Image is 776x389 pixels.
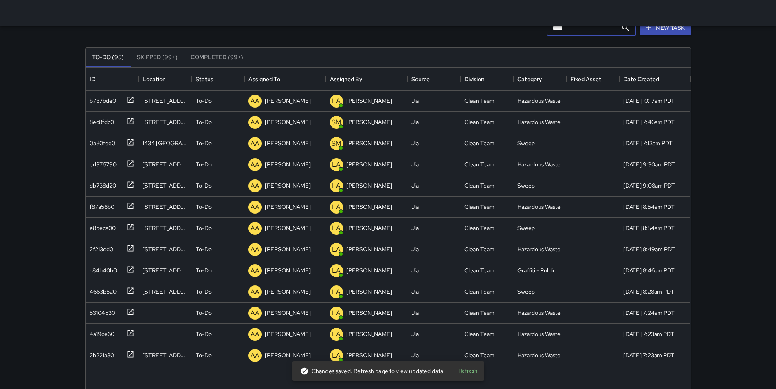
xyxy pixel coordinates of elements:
div: Jia [411,118,419,126]
div: Assigned By [326,68,407,91]
div: Jia [411,287,419,296]
div: Clean Team [464,139,495,147]
p: [PERSON_NAME] [265,351,311,359]
p: LA [332,266,341,276]
p: AA [251,139,259,148]
div: Hazardous Waste [517,330,561,338]
div: 9/1/2025, 9:08am PDT [623,181,675,190]
div: Clean Team [464,245,495,253]
div: Clean Team [464,330,495,338]
div: Changes saved. Refresh page to view updated data. [300,364,445,378]
div: Clean Team [464,97,495,105]
p: SM [332,117,341,127]
div: Date Created [619,68,690,91]
p: [PERSON_NAME] [346,181,392,190]
p: AA [251,266,259,276]
p: [PERSON_NAME] [346,309,392,317]
div: 1525 Market Street [143,266,187,274]
div: Graffiti - Public [517,266,556,274]
p: [PERSON_NAME] [346,287,392,296]
div: Sweep [517,287,535,296]
p: To-Do [196,97,212,105]
div: Jia [411,309,419,317]
div: Date Created [623,68,659,91]
div: Status [196,68,213,91]
p: [PERSON_NAME] [265,203,311,211]
button: To-Do (95) [86,48,130,67]
div: Jia [411,181,419,190]
div: 9/1/2025, 8:46am PDT [623,266,675,274]
div: Clean Team [464,118,495,126]
p: [PERSON_NAME] [346,351,392,359]
p: LA [332,160,341,170]
div: Clean Team [464,309,495,317]
p: [PERSON_NAME] [265,330,311,338]
p: LA [332,329,341,339]
div: Clean Team [464,160,495,168]
p: LA [332,202,341,212]
p: AA [251,181,259,191]
div: 4663b520 [86,284,117,296]
div: Location [143,68,166,91]
div: 101 Hayes Street [143,351,187,359]
p: [PERSON_NAME] [346,97,392,105]
p: To-Do [196,118,212,126]
div: Division [460,68,513,91]
div: 2f213dd0 [86,242,113,253]
div: 9/2/2025, 7:46am PDT [623,118,675,126]
p: AA [251,223,259,233]
div: 1594 Market Street [143,118,187,126]
div: 9/1/2025, 7:24am PDT [623,309,675,317]
div: Assigned To [248,68,280,91]
p: AA [251,96,259,106]
div: Jia [411,160,419,168]
button: New Task [640,20,691,35]
p: [PERSON_NAME] [265,139,311,147]
div: 1434 Market Street [143,139,187,147]
div: Hazardous Waste [517,203,561,211]
div: 9/2/2025, 10:17am PDT [623,97,675,105]
p: To-Do [196,245,212,253]
div: 2b221a30 [86,348,114,359]
button: Refresh [455,365,481,378]
div: Clean Team [464,266,495,274]
div: 1390 Market Street [143,287,187,296]
p: LA [332,181,341,191]
div: 9/2/2025, 7:13am PDT [623,139,673,147]
div: Source [411,68,430,91]
p: [PERSON_NAME] [265,118,311,126]
div: f87a58b0 [86,199,114,211]
p: [PERSON_NAME] [265,245,311,253]
div: 9/1/2025, 8:28am PDT [623,287,674,296]
div: Division [464,68,484,91]
p: AA [251,245,259,254]
p: AA [251,308,259,318]
div: Hazardous Waste [517,309,561,317]
div: Sweep [517,181,535,190]
p: To-Do [196,266,212,274]
p: [PERSON_NAME] [265,97,311,105]
p: AA [251,202,259,212]
p: To-Do [196,203,212,211]
p: [PERSON_NAME] [265,266,311,274]
div: Clean Team [464,287,495,296]
div: 9/1/2025, 9:30am PDT [623,160,675,168]
div: Assigned By [330,68,362,91]
p: LA [332,245,341,254]
div: 1435 Market Street [143,245,187,253]
div: Jia [411,139,419,147]
div: Jia [411,351,419,359]
div: 8ec8fdc0 [86,115,114,126]
div: Jia [411,224,419,232]
div: Hazardous Waste [517,160,561,168]
p: [PERSON_NAME] [346,160,392,168]
div: 1446 Market Street [143,97,187,105]
div: Sweep [517,224,535,232]
button: Skipped (99+) [130,48,184,67]
p: LA [332,308,341,318]
div: Category [517,68,542,91]
p: To-Do [196,287,212,296]
div: b737bde0 [86,93,116,105]
div: 0a80fee0 [86,136,115,147]
div: Jia [411,330,419,338]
